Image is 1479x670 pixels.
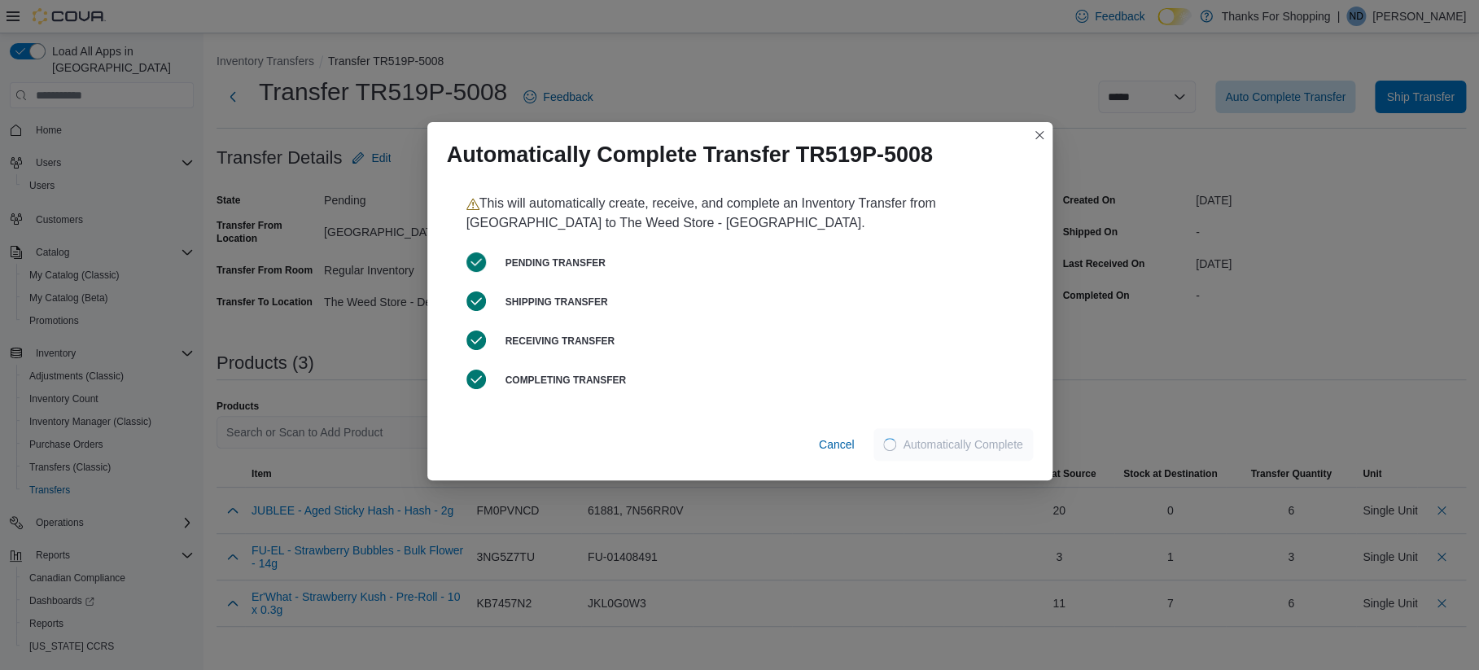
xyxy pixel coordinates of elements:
h6: Completing Transfer [505,374,1013,387]
button: Closes this modal window [1030,125,1049,145]
h6: Pending Transfer [505,256,1013,269]
h6: Shipping Transfer [505,296,1013,309]
p: This will automatically create, receive, and complete an Inventory Transfer from [GEOGRAPHIC_DATA... [466,194,1013,233]
button: LoadingAutomatically Complete [873,428,1032,461]
h6: Receiving Transfer [505,335,1013,348]
button: Cancel [812,428,861,461]
span: Loading [882,436,898,453]
span: Automatically Complete [903,436,1022,453]
h1: Automatically Complete Transfer TR519P-5008 [447,142,933,168]
span: Cancel [819,436,855,453]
